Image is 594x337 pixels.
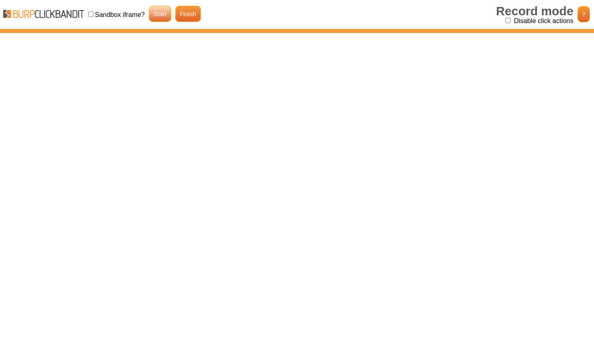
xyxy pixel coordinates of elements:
a: ? [577,6,590,22]
label: Disable click actions [514,17,573,24]
a: Start [149,6,171,22]
a: Finish [175,6,201,22]
img: njHnKJCwAAAABJRU5ErkJggg== [2,9,85,19]
label: Sandbox iframe? [95,11,145,18]
h1: Record mode [496,4,573,18]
